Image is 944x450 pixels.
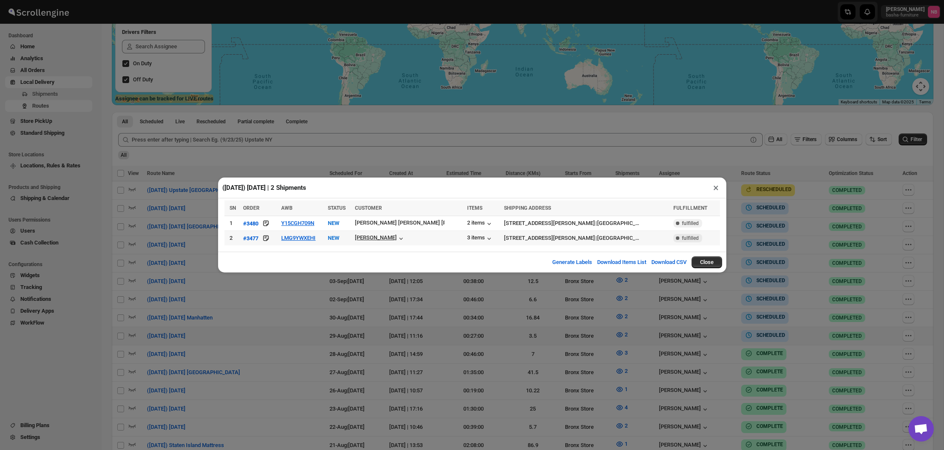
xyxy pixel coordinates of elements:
[592,254,651,271] button: Download Items List
[597,219,642,228] div: [GEOGRAPHIC_DATA]
[908,416,934,442] a: Open chat
[281,205,293,211] span: AWB
[328,205,346,211] span: STATUS
[504,219,595,228] div: [STREET_ADDRESS][PERSON_NAME]
[504,234,668,242] div: |
[692,256,722,268] button: Close
[504,234,595,242] div: [STREET_ADDRESS][PERSON_NAME]
[328,220,339,226] span: NEW
[328,235,339,241] span: NEW
[355,205,382,211] span: CUSTOMER
[243,220,258,227] div: #3480
[646,254,692,271] button: Download CSV
[355,234,405,243] button: [PERSON_NAME]
[230,205,236,211] span: SN
[547,254,597,271] button: Generate Labels
[467,205,482,211] span: ITEMS
[222,183,306,192] h2: ([DATE]) [DATE] | 2 Shipments
[281,220,314,226] button: Y15CGH709N
[243,234,258,242] button: #3477
[243,205,260,211] span: ORDER
[224,231,241,246] td: 2
[224,216,241,231] td: 1
[355,219,445,228] button: [PERSON_NAME] [PERSON_NAME] [PERSON_NAME]...
[682,235,699,242] span: fulfilled
[467,234,493,243] button: 3 items
[504,205,551,211] span: SHIPPING ADDRESS
[243,235,258,242] div: #3477
[504,219,668,228] div: |
[243,219,258,228] button: #3480
[673,205,707,211] span: FULFILLMENT
[597,234,642,242] div: [GEOGRAPHIC_DATA]
[355,219,488,226] div: [PERSON_NAME] [PERSON_NAME] [PERSON_NAME]...
[281,235,316,241] button: LMG9YWXEHI
[467,219,493,228] button: 2 items
[710,182,722,194] button: ×
[682,220,699,227] span: fulfilled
